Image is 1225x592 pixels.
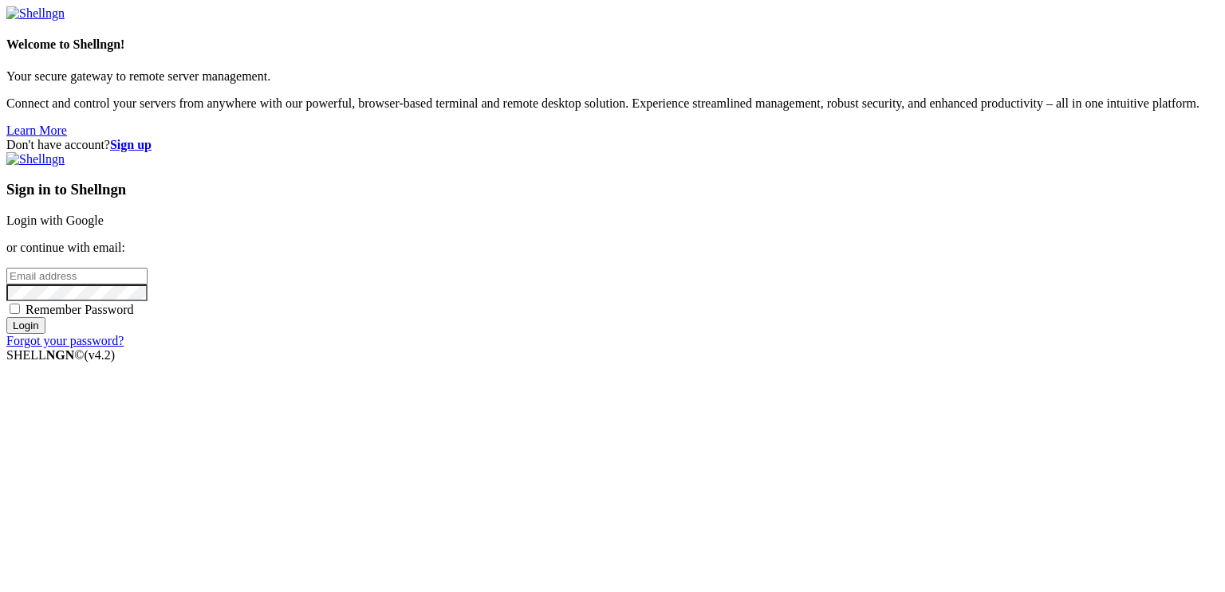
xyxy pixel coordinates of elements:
p: or continue with email: [6,241,1219,255]
h3: Sign in to Shellngn [6,181,1219,198]
span: SHELL © [6,348,115,362]
input: Email address [6,268,148,284]
span: 4.2.0 [85,348,116,362]
img: Shellngn [6,152,65,167]
input: Login [6,317,45,334]
a: Login with Google [6,214,104,227]
p: Connect and control your servers from anywhere with our powerful, browser-based terminal and remo... [6,96,1219,111]
img: Shellngn [6,6,65,21]
span: Remember Password [26,303,134,316]
h4: Welcome to Shellngn! [6,37,1219,52]
input: Remember Password [10,304,20,314]
b: NGN [46,348,75,362]
p: Your secure gateway to remote server management. [6,69,1219,84]
div: Don't have account? [6,138,1219,152]
a: Sign up [110,138,152,151]
a: Forgot your password? [6,334,124,347]
a: Learn More [6,123,67,137]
